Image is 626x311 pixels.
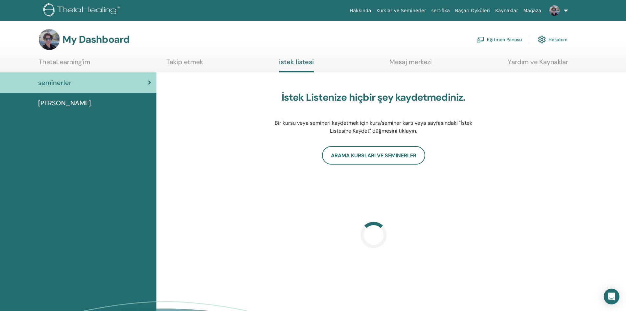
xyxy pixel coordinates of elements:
div: Open Intercom Messenger [604,289,619,304]
a: sertifika [429,5,452,17]
h3: My Dashboard [62,34,129,45]
p: Bir kursu veya semineri kaydetmek için kurs/seminer kartı veya sayfasındaki "İstek Listesine Kayd... [270,119,477,135]
a: Hakkında [347,5,374,17]
img: logo.png [43,3,122,18]
span: seminerler [38,78,72,88]
a: Yardım ve Kaynaklar [508,58,568,71]
h3: İstek Listenize hiçbir şey kaydetmediniz. [270,91,477,103]
img: default.jpg [39,29,60,50]
a: Kaynaklar [493,5,521,17]
a: Arama Kursları ve Seminerler [322,146,425,165]
a: Takip etmek [166,58,203,71]
a: Başarı Öyküleri [452,5,493,17]
a: ThetaLearning'im [39,58,90,71]
img: cog.svg [538,34,546,45]
a: Eğitmen Panosu [476,32,522,47]
a: Mesaj merkezi [389,58,432,71]
a: Mağaza [521,5,544,17]
img: default.jpg [549,5,560,16]
span: [PERSON_NAME] [38,98,91,108]
a: Hesabım [538,32,568,47]
a: istek listesi [279,58,314,72]
a: Kurslar ve Seminerler [374,5,429,17]
img: chalkboard-teacher.svg [476,37,484,42]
